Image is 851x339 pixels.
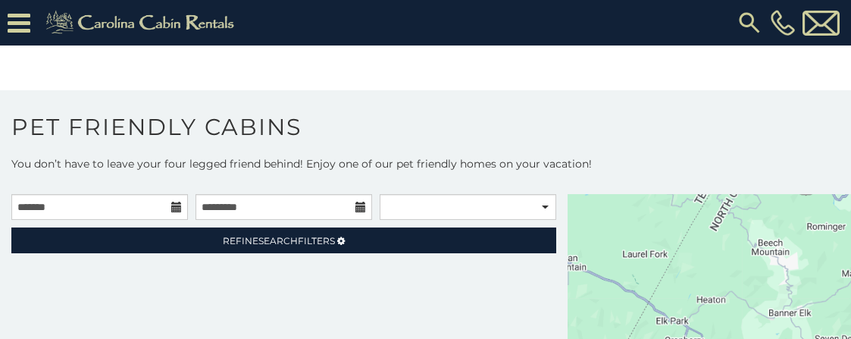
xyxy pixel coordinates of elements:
[258,235,298,246] span: Search
[223,235,335,246] span: Refine Filters
[767,10,799,36] a: [PHONE_NUMBER]
[11,228,556,253] a: RefineSearchFilters
[38,8,247,38] img: Khaki-logo.png
[736,9,763,36] img: search-regular.svg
